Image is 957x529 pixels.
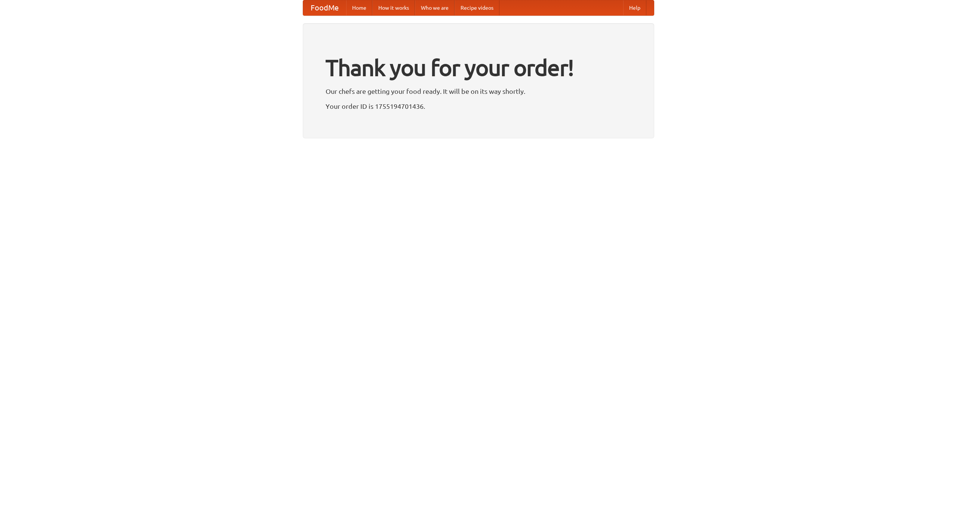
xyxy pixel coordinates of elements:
a: Recipe videos [455,0,499,15]
a: How it works [372,0,415,15]
p: Your order ID is 1755194701436. [326,101,631,112]
p: Our chefs are getting your food ready. It will be on its way shortly. [326,86,631,97]
a: Home [346,0,372,15]
h1: Thank you for your order! [326,50,631,86]
a: FoodMe [303,0,346,15]
a: Help [623,0,646,15]
a: Who we are [415,0,455,15]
